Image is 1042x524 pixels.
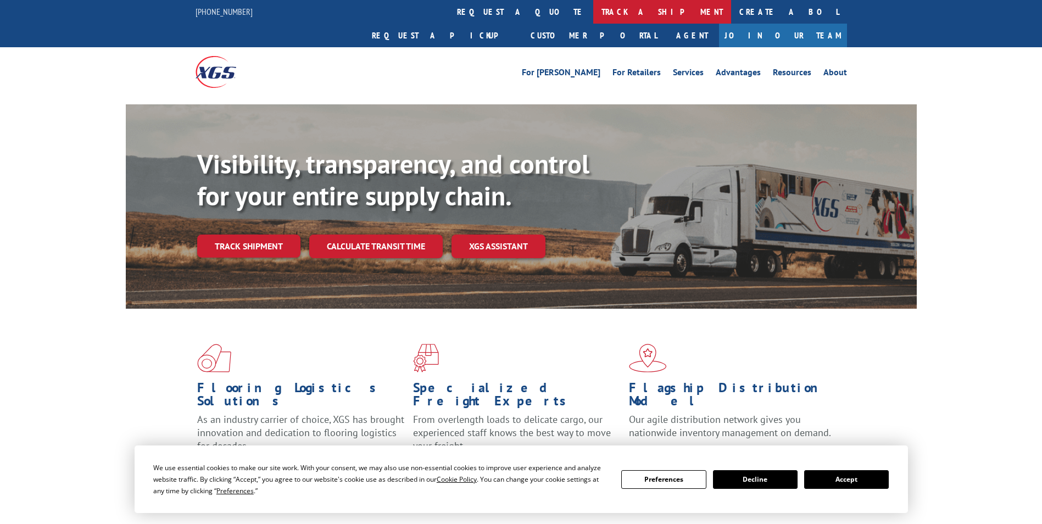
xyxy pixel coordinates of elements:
a: Request a pickup [364,24,522,47]
span: Cookie Policy [437,475,477,484]
h1: Flagship Distribution Model [629,381,837,413]
a: [PHONE_NUMBER] [196,6,253,17]
a: About [823,68,847,80]
span: Preferences [216,486,254,495]
img: xgs-icon-flagship-distribution-model-red [629,344,667,372]
a: Calculate transit time [309,235,443,258]
span: Our agile distribution network gives you nationwide inventory management on demand. [629,413,831,439]
a: For [PERSON_NAME] [522,68,600,80]
a: Customer Portal [522,24,665,47]
a: XGS ASSISTANT [452,235,545,258]
h1: Flooring Logistics Solutions [197,381,405,413]
img: xgs-icon-total-supply-chain-intelligence-red [197,344,231,372]
a: Join Our Team [719,24,847,47]
span: As an industry carrier of choice, XGS has brought innovation and dedication to flooring logistics... [197,413,404,452]
a: Advantages [716,68,761,80]
button: Decline [713,470,798,489]
h1: Specialized Freight Experts [413,381,621,413]
a: For Retailers [612,68,661,80]
button: Preferences [621,470,706,489]
div: We use essential cookies to make our site work. With your consent, we may also use non-essential ... [153,462,608,497]
a: Services [673,68,704,80]
button: Accept [804,470,889,489]
a: Resources [773,68,811,80]
div: Cookie Consent Prompt [135,445,908,513]
a: Track shipment [197,235,300,258]
p: From overlength loads to delicate cargo, our experienced staff knows the best way to move your fr... [413,413,621,462]
b: Visibility, transparency, and control for your entire supply chain. [197,147,589,213]
a: Agent [665,24,719,47]
img: xgs-icon-focused-on-flooring-red [413,344,439,372]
